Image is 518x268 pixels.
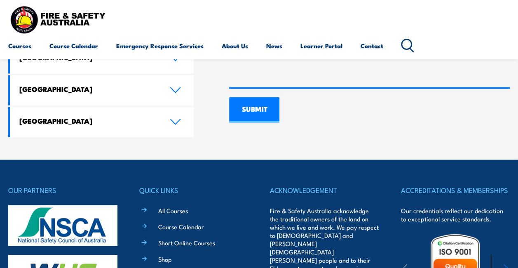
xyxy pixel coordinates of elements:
[19,53,157,62] h4: [GEOGRAPHIC_DATA]
[222,36,248,56] a: About Us
[10,75,194,105] a: [GEOGRAPHIC_DATA]
[158,206,188,214] a: All Courses
[266,36,282,56] a: News
[401,206,510,223] p: Our credentials reflect our dedication to exceptional service standards.
[229,55,354,87] iframe: reCAPTCHA
[19,116,157,125] h4: [GEOGRAPHIC_DATA]
[10,107,194,137] a: [GEOGRAPHIC_DATA]
[8,184,117,196] h4: OUR PARTNERS
[158,254,172,263] a: Shop
[8,36,31,56] a: Courses
[49,36,98,56] a: Course Calendar
[139,184,248,196] h4: QUICK LINKS
[300,36,342,56] a: Learner Portal
[270,184,379,196] h4: ACKNOWLEDGEMENT
[361,36,383,56] a: Contact
[158,238,215,247] a: Short Online Courses
[8,205,117,246] img: nsca-logo-footer
[158,222,204,230] a: Course Calendar
[229,97,279,122] input: SUBMIT
[116,36,204,56] a: Emergency Response Services
[401,184,510,196] h4: ACCREDITATIONS & MEMBERSHIPS
[19,85,157,94] h4: [GEOGRAPHIC_DATA]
